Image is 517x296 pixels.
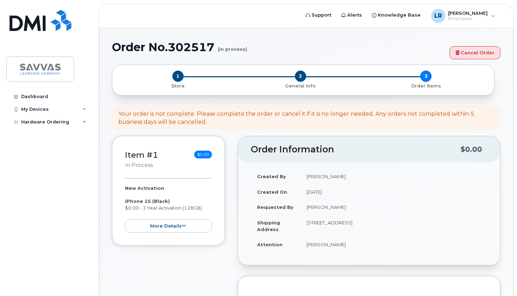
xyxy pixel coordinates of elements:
[238,82,363,89] a: 2 General Info
[125,150,158,160] a: Item #1
[121,83,235,89] p: Store
[118,82,238,89] a: 1 Store
[194,151,212,158] span: $0.00
[125,185,212,232] div: $0.00 - 3 Year Activation (128GB)
[125,198,170,204] strong: iPhone 15 (Black)
[125,185,164,191] strong: New Activation
[300,237,487,252] td: [PERSON_NAME]
[257,189,287,195] strong: Created On
[251,145,460,155] h2: Order Information
[295,71,306,82] span: 2
[300,215,487,237] td: [STREET_ADDRESS]
[125,219,212,232] button: more details
[300,169,487,184] td: [PERSON_NAME]
[240,83,360,89] p: General Info
[118,110,494,126] div: Your order is not complete. Please complete the order or cancel it if it is no longer needed. Any...
[300,199,487,215] td: [PERSON_NAME]
[300,184,487,200] td: [DATE]
[125,162,153,168] small: in process
[450,46,500,59] a: Cancel Order
[172,71,184,82] span: 1
[257,174,286,179] strong: Created By
[257,242,283,247] strong: Attention
[257,204,293,210] strong: Requested By
[257,220,280,232] strong: Shipping Address
[218,41,247,52] small: (in process)
[112,41,446,53] h1: Order No.302517
[460,143,482,156] div: $0.00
